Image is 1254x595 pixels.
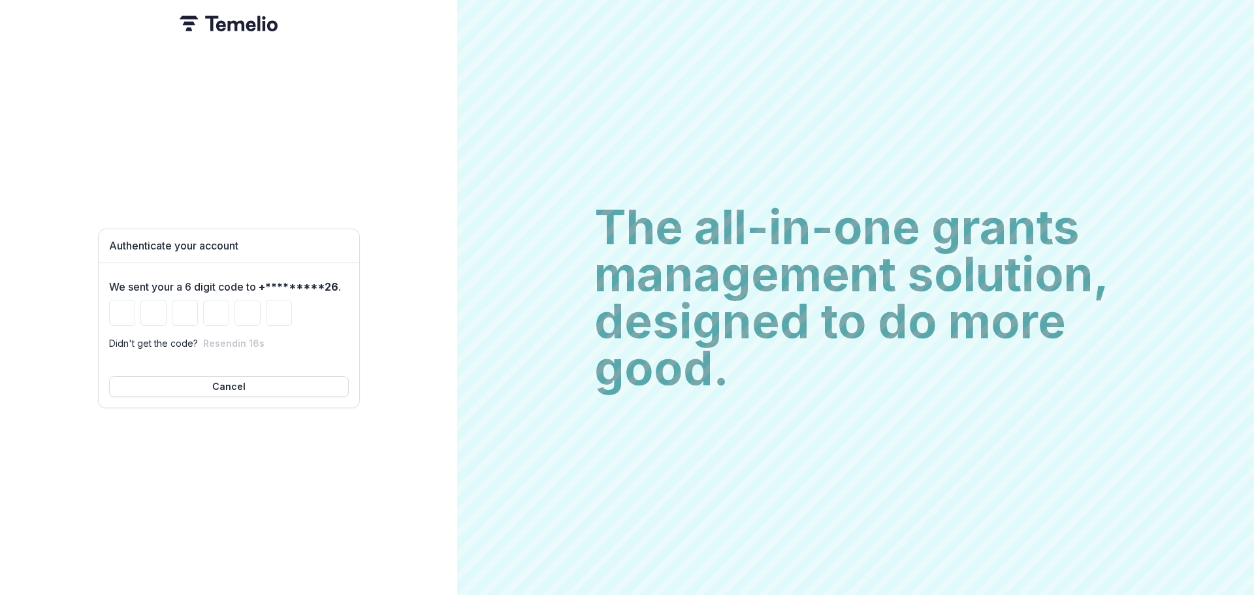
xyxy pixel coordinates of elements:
input: Please enter your pin code [109,300,135,326]
input: Please enter your pin code [203,300,229,326]
img: Temelio [180,16,278,31]
h1: Authenticate your account [109,240,349,252]
p: Didn't get the code? [109,336,198,350]
label: We sent your a 6 digit code to . [109,279,341,295]
input: Please enter your pin code [266,300,292,326]
button: Resendin 16s [203,338,265,349]
input: Please enter your pin code [140,300,167,326]
input: Please enter your pin code [234,300,261,326]
button: Cancel [109,376,349,397]
input: Please enter your pin code [172,300,198,326]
